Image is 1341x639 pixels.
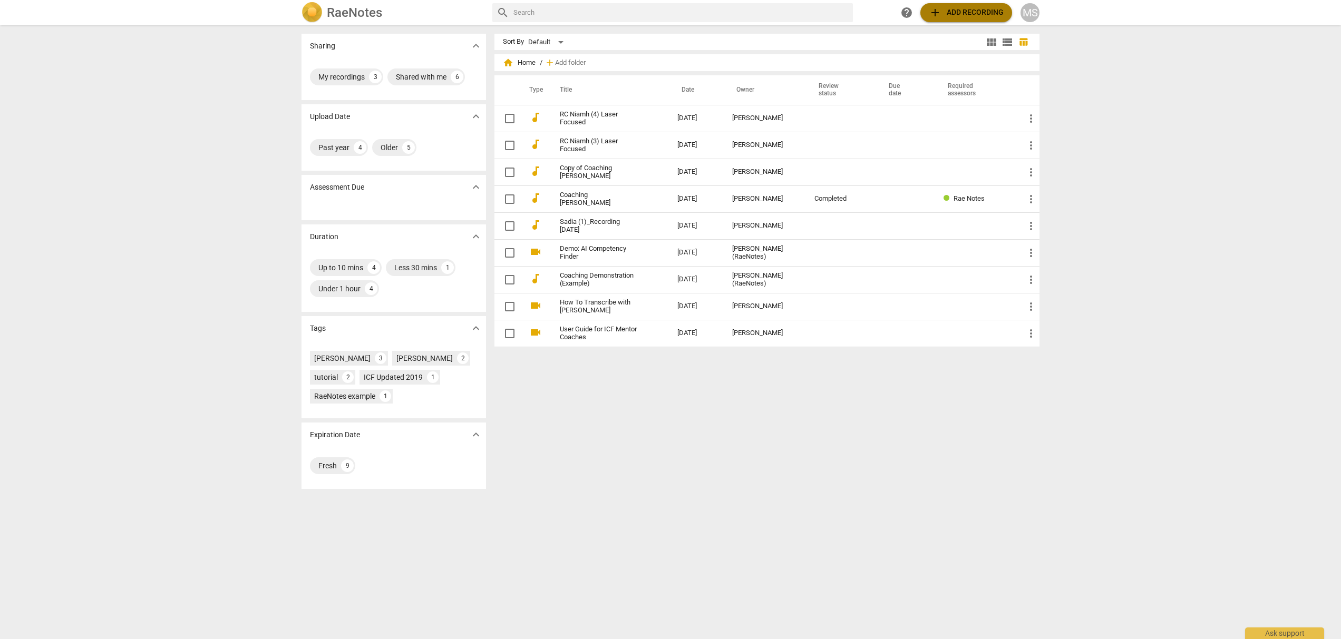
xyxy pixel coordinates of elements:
[503,57,536,68] span: Home
[341,459,354,472] div: 9
[470,230,482,243] span: expand_more
[470,428,482,441] span: expand_more
[1025,327,1037,340] span: more_vert
[1025,300,1037,313] span: more_vert
[302,2,323,23] img: Logo
[669,105,724,132] td: [DATE]
[1018,37,1028,47] span: table_chart
[468,427,484,443] button: Show more
[529,111,542,124] span: audiotrack
[669,185,724,212] td: [DATE]
[560,326,639,341] a: User Guide for ICF Mentor Coaches
[367,261,380,274] div: 4
[529,192,542,204] span: audiotrack
[310,231,338,242] p: Duration
[354,141,366,154] div: 4
[560,191,639,207] a: Coaching [PERSON_NAME]
[470,322,482,335] span: expand_more
[900,6,913,19] span: help
[318,142,349,153] div: Past year
[1025,193,1037,205] span: more_vert
[732,245,798,261] div: [PERSON_NAME] (RaeNotes)
[396,353,453,363] div: [PERSON_NAME]
[369,71,382,83] div: 3
[529,326,542,339] span: videocam
[380,390,391,402] div: 1
[876,75,936,105] th: Due date
[540,59,542,67] span: /
[1025,273,1037,286] span: more_vert
[364,372,423,382] div: ICF Updated 2019
[560,137,639,153] a: RC Niamh (3) Laser Focused
[310,182,364,193] p: Assessment Due
[555,59,586,67] span: Add folder
[529,165,542,178] span: audiotrack
[929,6,941,19] span: add
[503,38,524,46] div: Sort By
[457,352,469,364] div: 2
[402,141,415,154] div: 5
[669,159,724,185] td: [DATE]
[310,323,326,334] p: Tags
[327,5,382,20] h2: RaeNotes
[1025,112,1037,125] span: more_vert
[1025,166,1037,179] span: more_vert
[724,75,806,105] th: Owner
[451,71,463,83] div: 6
[529,138,542,151] span: audiotrack
[920,3,1012,22] button: Upload
[999,34,1015,50] button: List view
[669,212,724,239] td: [DATE]
[1015,34,1031,50] button: Table view
[669,320,724,347] td: [DATE]
[560,299,639,314] a: How To Transcribe with [PERSON_NAME]
[954,194,985,202] span: Rae Notes
[375,352,386,364] div: 3
[470,40,482,52] span: expand_more
[985,36,998,48] span: view_module
[944,194,954,202] span: Review status: completed
[441,261,454,274] div: 1
[381,142,398,153] div: Older
[806,75,876,105] th: Review status
[529,219,542,231] span: audiotrack
[732,141,798,149] div: [PERSON_NAME]
[470,181,482,193] span: expand_more
[394,262,437,273] div: Less 30 mins
[314,372,338,382] div: tutorial
[732,114,798,122] div: [PERSON_NAME]
[545,57,555,68] span: add
[468,109,484,124] button: Show more
[935,75,1016,105] th: Required assessors
[314,391,375,401] div: RaeNotes example
[318,72,365,82] div: My recordings
[470,110,482,123] span: expand_more
[468,38,484,54] button: Show more
[732,168,798,176] div: [PERSON_NAME]
[314,353,371,363] div: [PERSON_NAME]
[1021,3,1039,22] div: MS
[427,371,439,383] div: 1
[669,239,724,266] td: [DATE]
[1245,627,1324,639] div: Ask support
[529,272,542,285] span: audiotrack
[669,266,724,293] td: [DATE]
[396,72,446,82] div: Shared with me
[528,34,567,51] div: Default
[529,245,542,258] span: videocam
[547,75,669,105] th: Title
[669,132,724,159] td: [DATE]
[1025,139,1037,152] span: more_vert
[732,272,798,288] div: [PERSON_NAME] (RaeNotes)
[1025,220,1037,232] span: more_vert
[560,218,639,234] a: Sadia (1)_Recording [DATE]
[318,283,361,294] div: Under 1 hour
[732,222,798,230] div: [PERSON_NAME]
[1025,247,1037,259] span: more_vert
[732,195,798,203] div: [PERSON_NAME]
[497,6,509,19] span: search
[503,57,513,68] span: home
[814,195,868,203] div: Completed
[560,272,639,288] a: Coaching Demonstration (Example)
[310,111,350,122] p: Upload Date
